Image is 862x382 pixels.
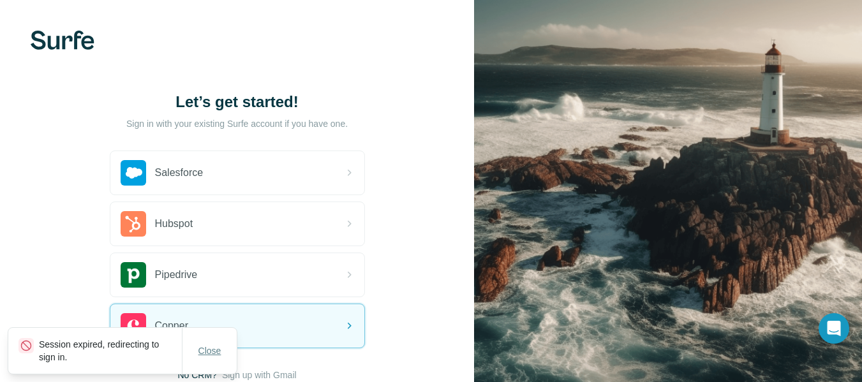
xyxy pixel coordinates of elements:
[110,92,365,112] h1: Let’s get started!
[819,313,849,344] div: Open Intercom Messenger
[189,339,230,362] button: Close
[155,318,188,334] span: Copper
[39,338,182,364] p: Session expired, redirecting to sign in.
[222,369,297,381] button: Sign up with Gmail
[31,31,94,50] img: Surfe's logo
[155,165,204,180] span: Salesforce
[155,216,193,231] span: Hubspot
[121,262,146,288] img: pipedrive's logo
[126,117,348,130] p: Sign in with your existing Surfe account if you have one.
[121,211,146,237] img: hubspot's logo
[198,344,221,357] span: Close
[155,267,198,283] span: Pipedrive
[121,160,146,186] img: salesforce's logo
[177,369,216,381] span: No CRM?
[121,313,146,339] img: copper's logo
